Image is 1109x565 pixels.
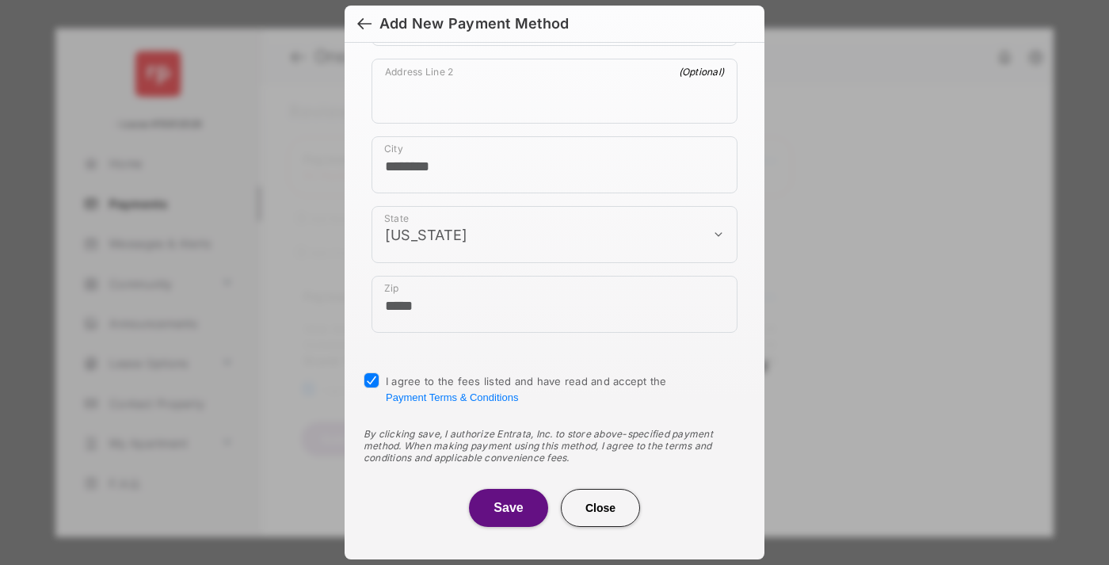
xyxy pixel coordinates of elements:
button: I agree to the fees listed and have read and accept the [386,391,518,403]
div: Add New Payment Method [379,15,569,32]
div: payment_method_screening[postal_addresses][postalCode] [372,276,737,333]
div: payment_method_screening[postal_addresses][administrativeArea] [372,206,737,263]
button: Close [561,489,640,527]
span: I agree to the fees listed and have read and accept the [386,375,667,403]
button: Save [469,489,548,527]
div: By clicking save, I authorize Entrata, Inc. to store above-specified payment method. When making ... [364,428,745,464]
div: payment_method_screening[postal_addresses][locality] [372,136,737,193]
div: payment_method_screening[postal_addresses][addressLine2] [372,59,737,124]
